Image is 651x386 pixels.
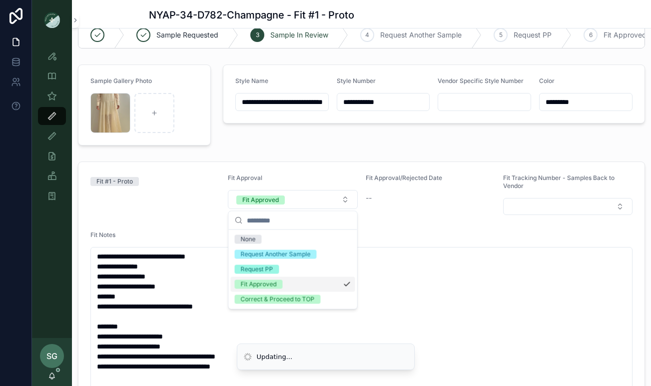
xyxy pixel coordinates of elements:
[228,190,357,209] button: Select Button
[503,198,633,215] button: Select Button
[539,77,555,84] span: Color
[365,31,369,39] span: 4
[46,350,57,362] span: SG
[380,30,462,40] span: Request Another Sample
[270,30,328,40] span: Sample In Review
[96,177,133,186] div: Fit #1 - Proto
[90,231,115,238] span: Fit Notes
[229,230,357,309] div: Suggestions
[241,250,311,259] div: Request Another Sample
[241,265,273,274] div: Request PP
[149,8,354,22] h1: NYAP-34-D782-Champagne - Fit #1 - Proto
[256,31,259,39] span: 3
[242,195,279,204] div: Fit Approved
[257,352,293,362] div: Updating...
[228,174,262,181] span: Fit Approval
[156,30,218,40] span: Sample Requested
[499,31,503,39] span: 5
[438,77,524,84] span: Vendor Specific Style Number
[241,280,277,289] div: Fit Approved
[241,235,256,244] div: None
[589,31,593,39] span: 6
[235,77,268,84] span: Style Name
[366,193,372,203] span: --
[44,12,60,28] img: App logo
[514,30,552,40] span: Request PP
[366,174,442,181] span: Fit Approval/Rejected Date
[337,77,376,84] span: Style Number
[32,40,72,218] div: scrollable content
[90,77,152,84] span: Sample Gallery Photo
[503,174,615,189] span: Fit Tracking Number - Samples Back to Vendor
[604,30,647,40] span: Fit Approved
[241,295,315,304] div: Correct & Proceed to TOP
